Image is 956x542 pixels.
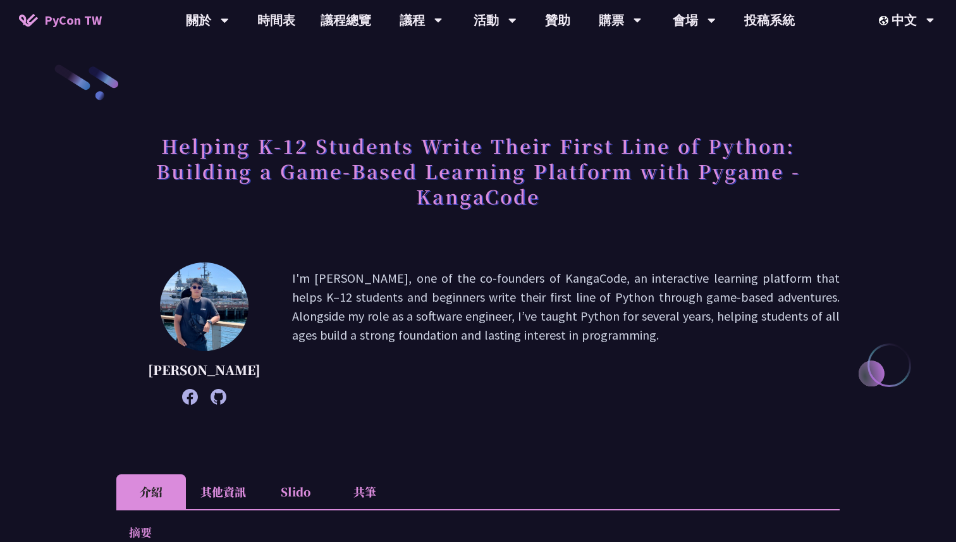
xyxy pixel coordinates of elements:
[148,360,260,379] p: [PERSON_NAME]
[160,262,248,351] img: Chieh-Hung Cheng
[186,474,260,509] li: 其他資訊
[116,126,840,215] h1: Helping K-12 Students Write Their First Line of Python: Building a Game-Based Learning Platform w...
[44,11,102,30] span: PyCon TW
[116,474,186,509] li: 介紹
[260,474,330,509] li: Slido
[292,269,840,398] p: I'm [PERSON_NAME], one of the co-founders of KangaCode, an interactive learning platform that hel...
[6,4,114,36] a: PyCon TW
[129,523,802,541] p: 摘要
[19,14,38,27] img: Home icon of PyCon TW 2025
[330,474,400,509] li: 共筆
[879,16,892,25] img: Locale Icon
